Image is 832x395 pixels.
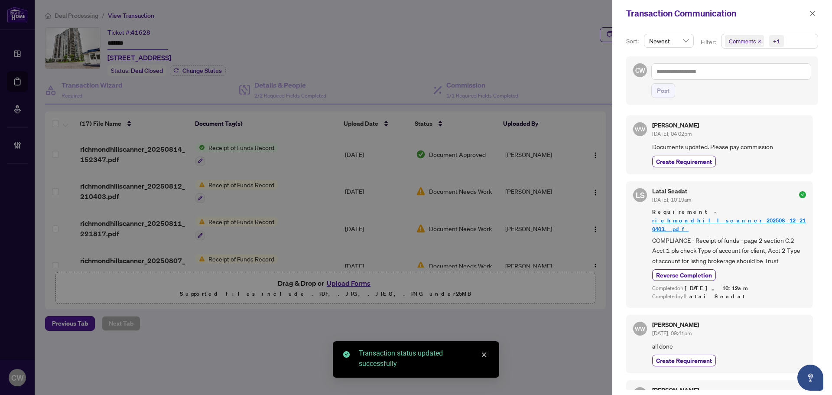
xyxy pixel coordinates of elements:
a: richmondhillscanner_20250812_210403.pdf [652,217,806,233]
span: all done [652,341,806,351]
div: Completed on [652,284,806,293]
span: Requirement - [652,208,806,234]
span: [DATE], 10:19am [652,196,691,203]
span: [DATE], 09:41pm [652,330,692,336]
a: Close [479,350,489,359]
span: Comments [725,35,764,47]
span: check-circle [799,191,806,198]
button: Post [651,83,675,98]
h5: [PERSON_NAME] [652,122,699,128]
span: Latai Seadat [684,293,747,300]
span: WW [635,125,645,134]
h5: Latai Seadat [652,188,691,194]
span: close [481,352,487,358]
div: +1 [773,37,780,46]
span: Newest [649,34,689,47]
span: Documents updated. Please pay commission [652,142,806,152]
div: Transaction Communication [626,7,807,20]
span: Create Requirement [656,157,712,166]
span: Comments [729,37,756,46]
span: CW [635,65,645,75]
button: Create Requirement [652,355,716,366]
span: Create Requirement [656,356,712,365]
button: Create Requirement [652,156,716,167]
span: Reverse Completion [656,271,712,280]
div: Completed by [652,293,806,301]
div: Transaction status updated successfully [359,348,489,369]
h5: [PERSON_NAME] [652,387,699,393]
p: Sort: [626,36,640,46]
button: Open asap [797,365,823,391]
span: close [809,10,816,16]
span: close [757,39,762,43]
h5: [PERSON_NAME] [652,322,699,328]
span: check-circle [343,351,350,358]
span: [DATE], 04:02pm [652,131,692,137]
span: [DATE], 10:12am [685,284,749,292]
span: WW [635,324,645,333]
button: Reverse Completion [652,269,716,281]
span: COMPLIANCE - Receipt of funds - page 2 section C.2 Acct 1 pls check Type of account for client, A... [652,235,806,266]
p: Filter: [701,37,717,47]
span: LS [636,189,645,201]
